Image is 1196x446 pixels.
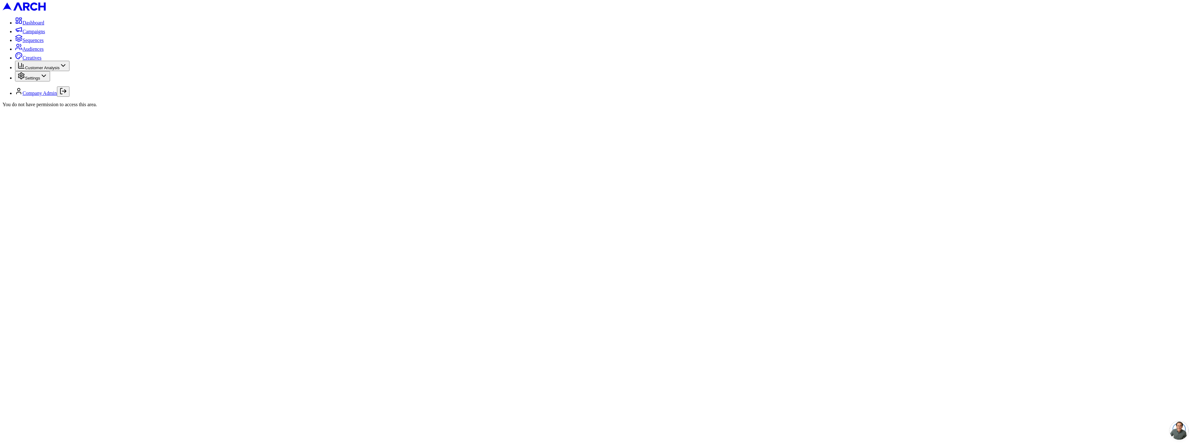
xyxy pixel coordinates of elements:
p: You do not have permission to access this area. [3,102,1193,107]
a: Sequences [15,38,44,43]
span: Settings [25,76,40,80]
span: Creatives [23,55,41,60]
a: Company Admin [23,91,57,96]
a: Open chat [1170,421,1188,440]
a: Creatives [15,55,41,60]
span: Audiences [23,46,44,52]
a: Audiences [15,46,44,52]
span: Sequences [23,38,44,43]
a: Campaigns [15,29,45,34]
span: Customer Analysis [25,65,59,70]
a: Dashboard [15,20,44,25]
span: Dashboard [23,20,44,25]
button: Customer Analysis [15,61,69,71]
button: Log out [57,86,69,97]
span: Campaigns [23,29,45,34]
button: Settings [15,71,50,81]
